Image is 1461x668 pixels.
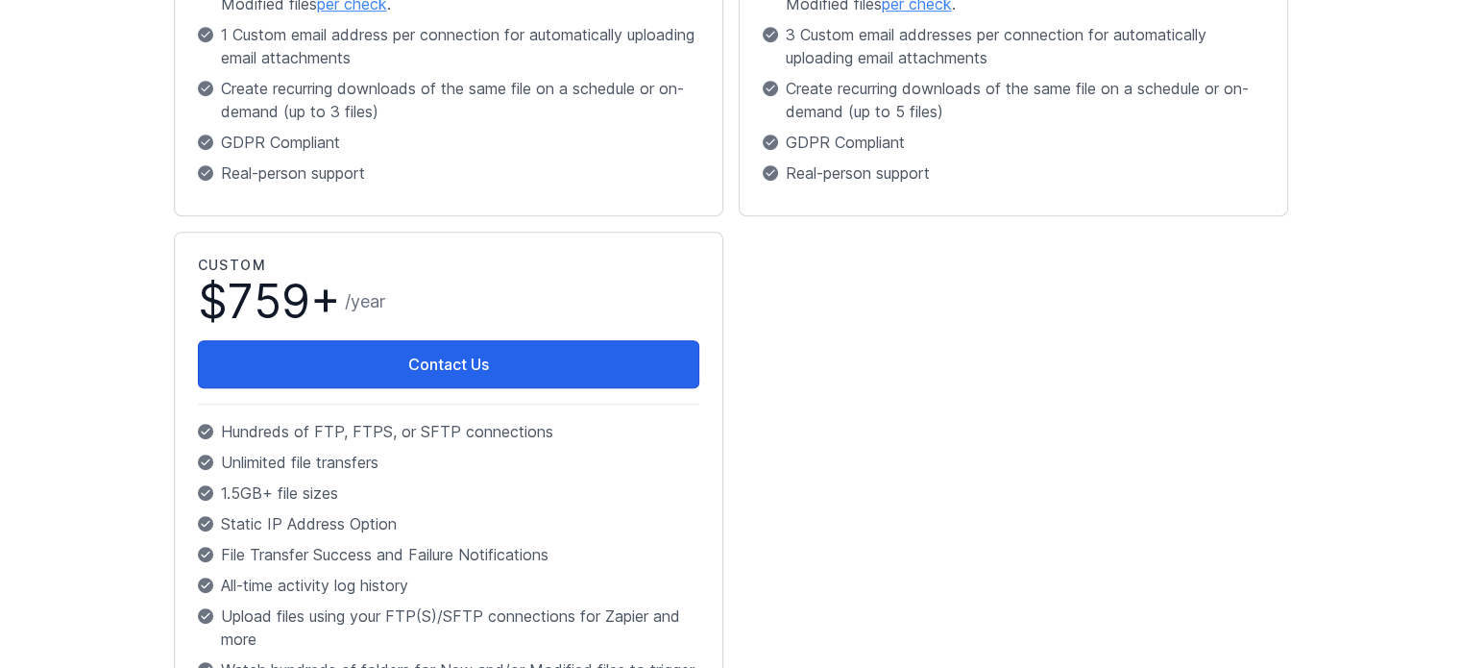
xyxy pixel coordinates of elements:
[198,574,699,597] p: All-time activity log history
[198,512,699,535] p: Static IP Address Option
[763,161,1264,185] p: Real-person support
[198,161,699,185] p: Real-person support
[198,279,341,325] span: $
[763,131,1264,154] p: GDPR Compliant
[228,273,341,330] span: 759+
[198,256,699,275] h2: Custom
[198,482,699,505] p: 1.5GB+ file sizes
[198,543,699,566] p: File Transfer Success and Failure Notifications
[763,23,1264,69] p: 3 Custom email addresses per connection for automatically uploading email attachments
[198,131,699,154] p: GDPR Compliant
[345,288,385,315] span: /
[198,340,699,388] a: Contact Us
[198,23,699,69] p: 1 Custom email address per connection for automatically uploading email attachments
[198,451,699,474] p: Unlimited file transfers
[763,77,1264,123] p: Create recurring downloads of the same file on a schedule or on-demand (up to 5 files)
[1365,572,1438,645] iframe: Drift Widget Chat Controller
[198,77,699,123] p: Create recurring downloads of the same file on a schedule or on-demand (up to 3 files)
[198,605,699,651] p: Upload files using your FTP(S)/SFTP connections for Zapier and more
[351,291,385,311] span: year
[198,420,699,443] p: Hundreds of FTP, FTPS, or SFTP connections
